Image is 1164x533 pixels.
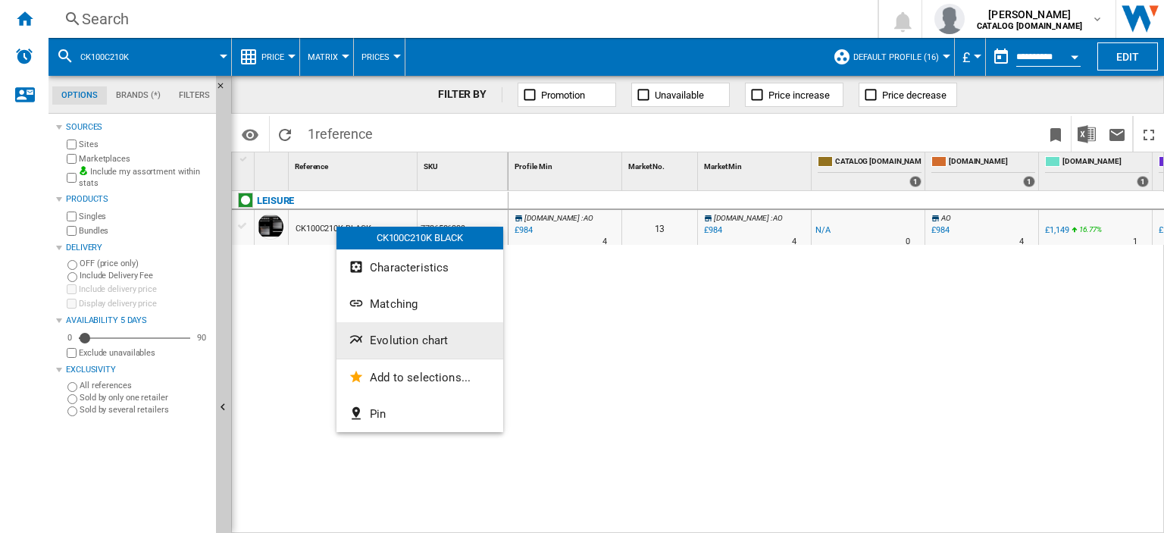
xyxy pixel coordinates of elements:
[336,359,503,396] button: Add to selections...
[370,407,386,421] span: Pin
[336,396,503,432] button: Pin...
[370,371,471,384] span: Add to selections...
[370,297,418,311] span: Matching
[336,322,503,359] button: Evolution chart
[336,286,503,322] button: Matching
[370,334,448,347] span: Evolution chart
[336,249,503,286] button: Characteristics
[336,227,503,249] div: CK100C210K BLACK
[370,261,449,274] span: Characteristics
